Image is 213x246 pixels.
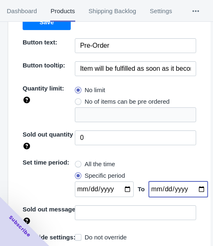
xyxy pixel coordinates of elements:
[23,62,65,69] span: Button tooltip:
[85,160,115,168] span: All the time
[85,86,105,94] span: No limit
[7,0,37,22] span: Dashboard
[85,172,125,180] span: Specific period
[50,0,75,22] span: Products
[23,159,69,166] span: Set time period:
[23,85,64,92] span: Quantity limit:
[23,14,71,30] button: Save
[23,131,73,138] span: Sold out quantity
[179,0,213,22] button: More tabs
[138,186,145,193] span: To
[23,206,77,213] span: Sold out message:
[85,97,170,106] span: No of items can be pre ordered
[7,214,32,239] span: Subscribe
[39,19,54,26] span: Save
[88,0,137,22] span: Shipping Backlog
[23,39,57,46] span: Button text:
[85,233,127,241] span: Do not override
[150,0,172,22] span: Settings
